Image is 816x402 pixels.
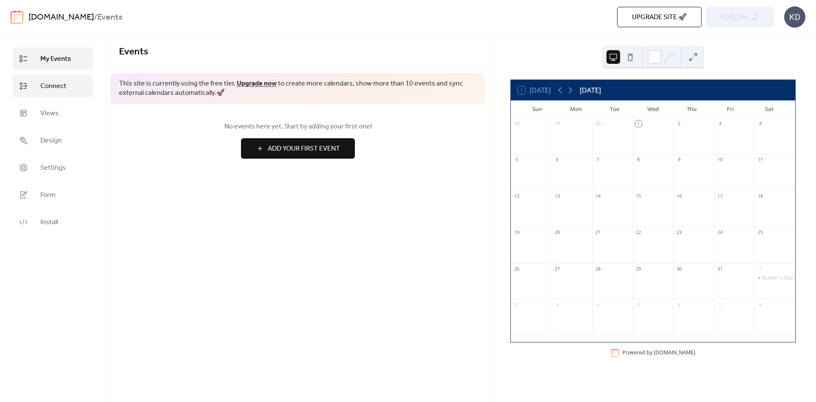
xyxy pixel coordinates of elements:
span: Connect [40,81,66,91]
div: 31 [717,265,723,272]
b: / [94,9,97,26]
div: 16 [676,193,682,199]
span: Events [119,43,148,61]
div: 27 [554,265,561,272]
div: 25 [757,229,763,236]
div: [DATE] [580,85,601,95]
div: Powered by [623,349,695,356]
a: Connect [13,74,93,97]
div: 6 [676,302,682,308]
div: 30 [676,265,682,272]
div: 7 [595,157,601,163]
a: Settings [13,156,93,179]
div: 23 [676,229,682,236]
a: Design [13,129,93,152]
div: Sun [518,101,556,118]
a: Install [13,211,93,234]
div: 28 [513,120,520,127]
button: Add Your First Event [241,138,355,159]
a: Form [13,183,93,206]
span: This site is currently using the free tier. to create more calendars, show more than 10 events an... [119,79,477,98]
a: Views [13,102,93,125]
div: 4 [595,302,601,308]
div: 7 [717,302,723,308]
div: 28 [595,265,601,272]
div: 6 [554,157,561,163]
span: Install [40,217,58,228]
a: [DOMAIN_NAME] [28,9,94,26]
div: 5 [635,302,642,308]
div: 13 [554,193,561,199]
div: 30 [595,120,601,127]
div: 19 [513,229,520,236]
b: Events [97,9,122,26]
a: Upgrade now [237,77,277,90]
span: Add Your First Event [268,144,340,154]
div: Tue [595,101,634,118]
div: 17 [717,193,723,199]
span: Views [40,108,59,119]
div: 8 [757,302,763,308]
div: 18 [757,193,763,199]
div: 15 [635,193,642,199]
div: 29 [635,265,642,272]
div: 26 [513,265,520,272]
div: 24 [717,229,723,236]
button: Upgrade site 🚀 [617,7,702,27]
div: 20 [554,229,561,236]
span: Design [40,136,62,146]
div: 21 [595,229,601,236]
span: Settings [40,163,66,173]
img: logo [11,10,23,24]
div: 1 [757,265,763,272]
div: 3 [554,302,561,308]
div: Mon [556,101,595,118]
span: Upgrade site 🚀 [632,12,687,23]
div: 2 [513,302,520,308]
div: 12 [513,193,520,199]
a: [DOMAIN_NAME] [654,349,695,356]
a: Add Your First Event [119,138,477,159]
div: 5 [513,157,520,163]
div: Builder's Ball - Blueprints & Blue Jeans [754,274,795,282]
span: No events here yet. Start by adding your first one! [119,122,477,132]
div: 22 [635,229,642,236]
div: 29 [554,120,561,127]
span: My Events [40,54,71,64]
a: My Events [13,47,93,70]
div: 14 [595,193,601,199]
span: Form [40,190,56,200]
